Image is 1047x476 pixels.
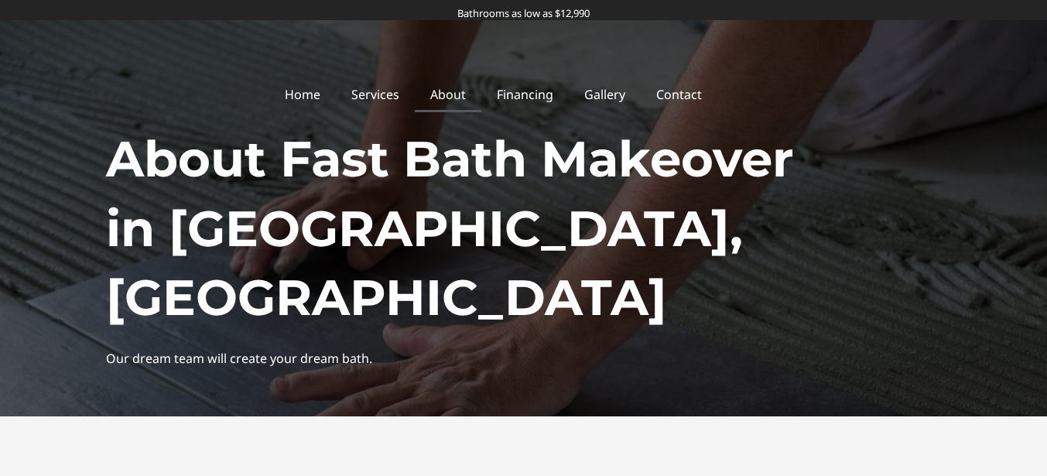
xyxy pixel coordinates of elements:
[481,77,569,112] a: Financing
[569,77,641,112] a: Gallery
[106,348,942,369] div: Our dream team will create your dream bath.
[415,77,481,112] a: About
[641,77,717,112] a: Contact
[106,125,942,333] h1: About Fast Bath Makeover in [GEOGRAPHIC_DATA], [GEOGRAPHIC_DATA]
[336,77,415,112] a: Services
[269,77,336,112] a: Home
